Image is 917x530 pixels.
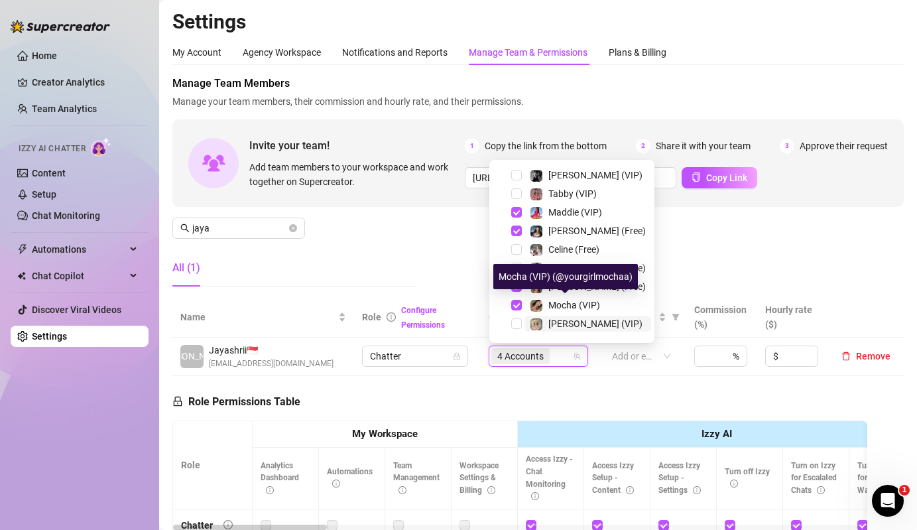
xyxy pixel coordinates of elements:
[32,265,126,287] span: Chat Copilot
[836,348,896,364] button: Remove
[548,300,600,310] span: Mocha (VIP)
[172,260,200,276] div: All (1)
[669,307,682,327] span: filter
[511,226,522,236] span: Select tree node
[636,139,650,153] span: 2
[32,72,138,93] a: Creator Analytics
[856,351,890,362] span: Remove
[398,486,406,494] span: info-circle
[370,346,460,366] span: Chatter
[289,224,297,232] button: close-circle
[261,461,299,496] span: Analytics Dashboard
[173,421,253,509] th: Role
[548,207,602,218] span: Maddie (VIP)
[192,221,286,235] input: Search members
[393,461,440,496] span: Team Management
[511,244,522,255] span: Select tree node
[511,170,522,180] span: Select tree node
[32,239,126,260] span: Automations
[32,331,67,342] a: Settings
[209,358,334,370] span: [EMAIL_ADDRESS][DOMAIN_NAME]
[172,94,904,109] span: Manage your team members, their commission and hourly rate, and their permissions.
[17,244,28,255] span: thunderbolt
[780,139,794,153] span: 3
[493,264,638,289] div: Mocha (VIP) (@yourgirlmochaa)
[872,485,904,517] iframe: Intercom live chat
[32,189,56,200] a: Setup
[800,139,888,153] span: Approve their request
[592,461,634,496] span: Access Izzy Setup - Content
[249,160,459,189] span: Add team members to your workspace and work together on Supercreator.
[172,76,904,92] span: Manage Team Members
[511,318,522,329] span: Select tree node
[730,480,738,488] span: info-circle
[530,188,542,200] img: Tabby (VIP)
[530,226,542,237] img: Maddie (Free)
[672,313,680,321] span: filter
[209,343,334,358] span: Jayashrii 🇸🇬
[172,45,221,60] div: My Account
[817,486,825,494] span: info-circle
[526,454,573,501] span: Access Izzy - Chat Monitoring
[401,306,445,330] a: Configure Permissions
[91,137,111,157] img: AI Chatter
[530,300,542,312] img: Mocha (VIP)
[626,486,634,494] span: info-circle
[725,467,770,489] span: Turn off Izzy
[489,310,576,324] span: Creator accounts
[172,396,183,407] span: lock
[609,45,666,60] div: Plans & Billing
[548,263,646,273] span: [PERSON_NAME] (Free)
[266,486,274,494] span: info-circle
[548,170,642,180] span: [PERSON_NAME] (VIP)
[387,312,396,322] span: info-circle
[693,486,701,494] span: info-circle
[172,394,300,410] h5: Role Permissions Table
[531,492,539,500] span: info-circle
[180,224,190,233] span: search
[362,312,381,322] span: Role
[706,172,747,183] span: Copy Link
[327,467,373,489] span: Automations
[465,139,479,153] span: 1
[487,486,495,494] span: info-circle
[156,349,227,364] span: [PERSON_NAME]
[469,45,587,60] div: Manage Team & Permissions
[658,461,701,496] span: Access Izzy Setup - Settings
[11,20,110,33] img: logo-BBDzfeDw.svg
[548,318,642,329] span: [PERSON_NAME] (VIP)
[511,188,522,199] span: Select tree node
[841,352,851,361] span: delete
[511,263,522,273] span: Select tree node
[511,207,522,218] span: Select tree node
[342,45,448,60] div: Notifications and Reports
[352,428,418,440] strong: My Workspace
[702,428,732,440] strong: Izzy AI
[692,172,701,182] span: copy
[497,349,544,364] span: 4 Accounts
[172,9,904,34] h2: Settings
[453,352,461,360] span: lock
[32,304,121,315] a: Discover Viral Videos
[17,271,26,281] img: Chat Copilot
[332,480,340,488] span: info-circle
[243,45,321,60] div: Agency Workspace
[485,139,607,153] span: Copy the link from the bottom
[573,352,581,360] span: team
[249,137,465,154] span: Invite your team!
[682,167,757,188] button: Copy Link
[686,297,757,338] th: Commission (%)
[32,103,97,114] a: Team Analytics
[791,461,837,496] span: Turn on Izzy for Escalated Chats
[223,520,233,529] span: info-circle
[32,50,57,61] a: Home
[548,226,646,236] span: [PERSON_NAME] (Free)
[530,244,542,256] img: Celine (Free)
[656,139,751,153] span: Share it with your team
[530,318,542,330] img: Ellie (VIP)
[530,170,542,182] img: Kennedy (VIP)
[757,297,828,338] th: Hourly rate ($)
[459,461,499,496] span: Workspace Settings & Billing
[530,207,542,219] img: Maddie (VIP)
